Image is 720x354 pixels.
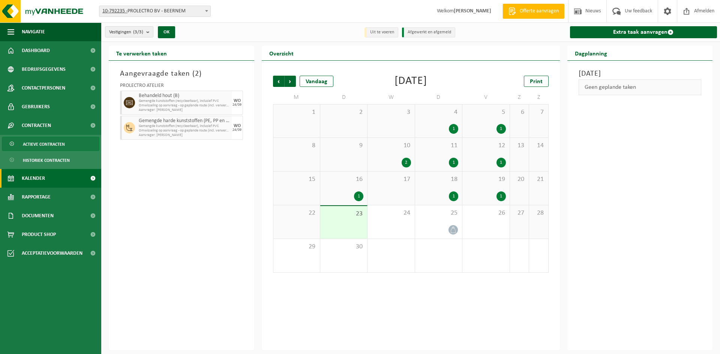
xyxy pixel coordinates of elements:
td: D [415,91,462,104]
li: Uit te voeren [364,27,398,37]
span: Volgende [285,76,296,87]
span: 13 [514,142,525,150]
div: 1 [496,191,506,201]
div: WO [234,124,241,128]
td: Z [510,91,529,104]
strong: [PERSON_NAME] [454,8,491,14]
span: 2 [195,70,199,78]
span: Omwisseling op aanvraag - op geplande route (incl. verwerking) [139,103,230,108]
span: Acceptatievoorwaarden [22,244,82,263]
span: Contracten [22,116,51,135]
a: Extra taak aanvragen [570,26,717,38]
span: Kalender [22,169,45,188]
span: Omwisseling op aanvraag - op geplande route (incl. verwerking) [139,128,230,133]
td: V [462,91,510,104]
span: 28 [533,209,544,217]
span: Vestigingen [109,27,143,38]
div: PROLECTRO ATELIER [120,83,243,91]
span: Actieve contracten [23,137,65,151]
span: 4 [419,108,458,117]
span: 10 [371,142,411,150]
span: Vorige [273,76,284,87]
div: Geen geplande taken [579,79,702,95]
span: Bedrijfsgegevens [22,60,66,79]
span: 10-792235 - PROLECTRO BV - BEERNEM [99,6,211,17]
span: 23 [324,210,363,218]
div: 24/09 [232,103,241,107]
td: W [367,91,415,104]
span: 14 [533,142,544,150]
div: 1 [496,158,506,167]
button: OK [158,26,175,38]
span: 27 [514,209,525,217]
div: 1 [354,191,363,201]
td: Z [529,91,548,104]
span: 26 [466,209,505,217]
span: Contactpersonen [22,79,65,97]
span: Product Shop [22,225,56,244]
h3: Aangevraagde taken ( ) [120,68,243,79]
span: 2 [324,108,363,117]
a: Historiek contracten [2,153,99,167]
span: Gemengde harde kunststoffen (PE, PP en PVC), recycleerbaar (industrieel) [139,118,230,124]
div: 24/09 [232,128,241,132]
div: WO [234,99,241,103]
div: 1 [449,158,458,167]
span: Dashboard [22,41,50,60]
span: Historiek contracten [23,153,70,167]
span: 9 [324,142,363,150]
span: 22 [277,209,316,217]
h3: [DATE] [579,68,702,79]
div: 1 [496,124,506,134]
div: [DATE] [394,76,427,87]
a: Offerte aanvragen [502,4,564,19]
div: Vandaag [300,76,333,87]
span: 16 [324,175,363,184]
span: 5 [466,108,505,117]
count: (3/3) [133,30,143,34]
span: 1 [277,108,316,117]
span: 24 [371,209,411,217]
span: Aanvrager: [PERSON_NAME] [139,108,230,112]
h2: Te verwerken taken [109,46,174,60]
span: Documenten [22,206,54,225]
span: 30 [324,243,363,251]
h2: Overzicht [262,46,301,60]
span: Gemengde kunststoffen (recycleerbaar), inclusief PVC [139,124,230,128]
span: Offerte aanvragen [518,7,561,15]
span: 12 [466,142,505,150]
td: D [320,91,367,104]
span: 29 [277,243,316,251]
span: Gemengde kunststoffen (recycleerbaar), inclusief PVC [139,99,230,103]
div: 1 [449,124,458,134]
span: Print [530,79,543,85]
span: 20 [514,175,525,184]
span: Aanvrager: [PERSON_NAME] [139,133,230,137]
span: 10-792235 - PROLECTRO BV - BEERNEM [99,6,210,16]
span: Behandeld hout (B) [139,93,230,99]
span: 17 [371,175,411,184]
a: Print [524,76,549,87]
td: M [273,91,320,104]
a: Actieve contracten [2,137,99,151]
span: Rapportage [22,188,51,206]
span: 3 [371,108,411,117]
h2: Dagplanning [567,46,615,60]
span: 15 [277,175,316,184]
span: 7 [533,108,544,117]
span: 18 [419,175,458,184]
span: 21 [533,175,544,184]
span: 6 [514,108,525,117]
span: Gebruikers [22,97,50,116]
button: Vestigingen(3/3) [105,26,153,37]
div: 2 [402,158,411,167]
tcxspan: Call 10-792235 - via 3CX [102,8,127,14]
div: 1 [449,191,458,201]
span: 11 [419,142,458,150]
span: 19 [466,175,505,184]
span: Navigatie [22,22,45,41]
li: Afgewerkt en afgemeld [402,27,455,37]
span: 8 [277,142,316,150]
span: 25 [419,209,458,217]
